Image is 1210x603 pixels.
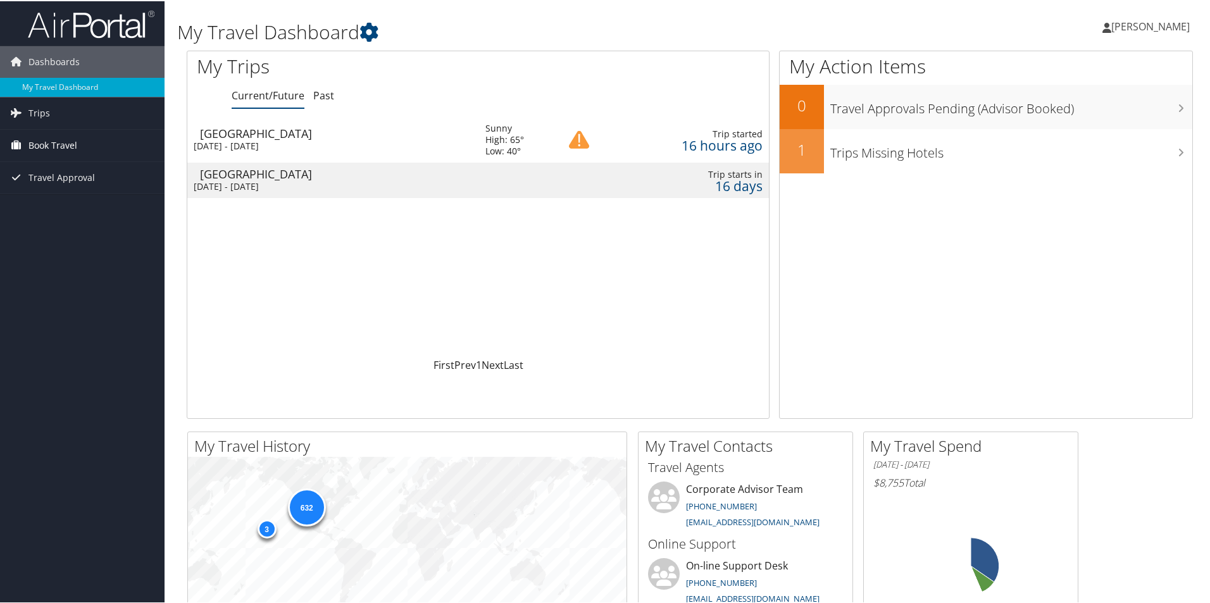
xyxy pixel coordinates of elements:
span: Dashboards [28,45,80,77]
a: 1 [476,357,482,371]
div: Sunny [485,121,524,133]
a: [EMAIL_ADDRESS][DOMAIN_NAME] [686,592,820,603]
img: alert-flat-solid-caution.png [569,128,589,149]
div: High: 65° [485,133,524,144]
h1: My Travel Dashboard [177,18,861,44]
h1: My Action Items [780,52,1192,78]
h3: Travel Agents [648,457,843,475]
span: [PERSON_NAME] [1111,18,1190,32]
h2: 1 [780,138,824,159]
a: First [433,357,454,371]
li: Corporate Advisor Team [642,480,849,532]
a: [PERSON_NAME] [1102,6,1202,44]
h1: My Trips [197,52,517,78]
a: [PHONE_NUMBER] [686,499,757,511]
span: Travel Approval [28,161,95,192]
a: 0Travel Approvals Pending (Advisor Booked) [780,84,1192,128]
h3: Trips Missing Hotels [830,137,1192,161]
div: Low: 40° [485,144,524,156]
a: 1Trips Missing Hotels [780,128,1192,172]
a: Last [504,357,523,371]
div: 632 [287,487,325,525]
h2: My Travel Spend [870,434,1078,456]
h3: Online Support [648,534,843,552]
a: Prev [454,357,476,371]
div: 16 hours ago [609,139,763,150]
a: [EMAIL_ADDRESS][DOMAIN_NAME] [686,515,820,526]
a: Past [313,87,334,101]
div: [DATE] - [DATE] [194,180,466,191]
h6: [DATE] - [DATE] [873,457,1068,469]
h3: Travel Approvals Pending (Advisor Booked) [830,92,1192,116]
img: airportal-logo.png [28,8,154,38]
div: Trip starts in [609,168,763,179]
a: Next [482,357,504,371]
span: $8,755 [873,475,904,488]
span: Book Travel [28,128,77,160]
h2: 0 [780,94,824,115]
h6: Total [873,475,1068,488]
h2: My Travel History [194,434,627,456]
div: [GEOGRAPHIC_DATA] [200,127,473,138]
div: [DATE] - [DATE] [194,139,466,151]
div: 3 [257,518,276,537]
div: Trip started [609,127,763,139]
a: [PHONE_NUMBER] [686,576,757,587]
h2: My Travel Contacts [645,434,852,456]
div: 16 days [609,179,763,190]
div: [GEOGRAPHIC_DATA] [200,167,473,178]
span: Trips [28,96,50,128]
a: Current/Future [232,87,304,101]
